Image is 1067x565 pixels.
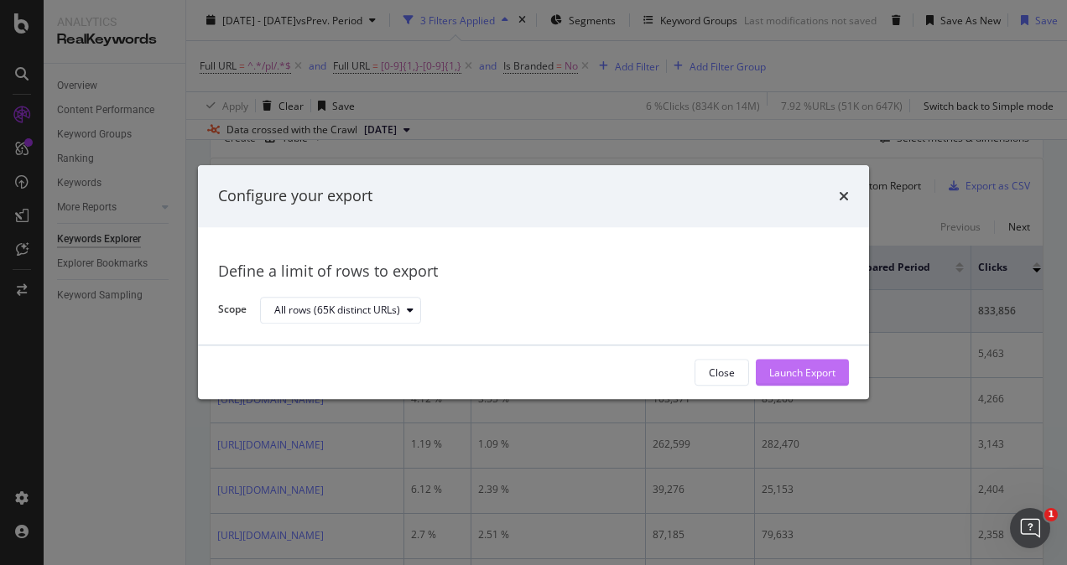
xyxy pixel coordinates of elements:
button: All rows (65K distinct URLs) [260,297,421,324]
button: Launch Export [756,360,849,386]
span: 1 [1044,508,1058,521]
div: modal [198,165,869,399]
div: Launch Export [769,365,835,380]
iframe: Intercom live chat [1010,508,1050,548]
div: Define a limit of rows to export [218,261,849,282]
div: All rows (65K distinct URLs) [274,305,400,315]
div: times [839,185,849,207]
button: Close [695,360,749,386]
div: Close [709,365,735,380]
label: Scope [218,303,247,321]
div: Configure your export [218,185,372,207]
